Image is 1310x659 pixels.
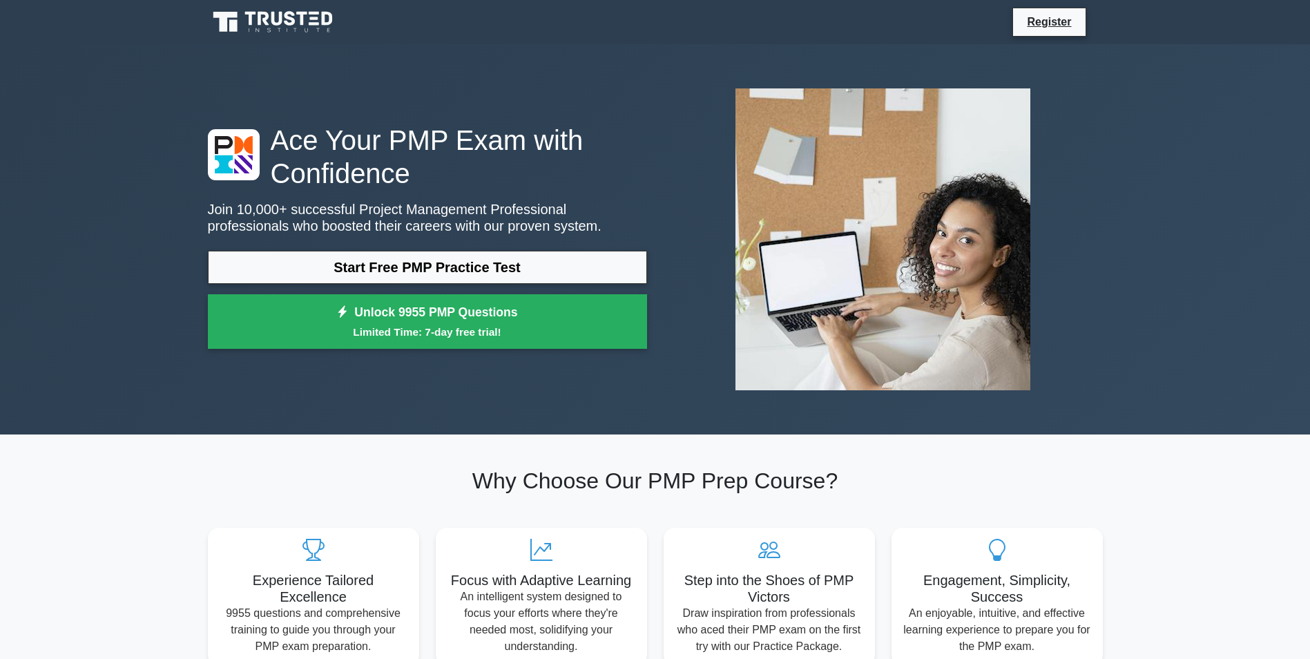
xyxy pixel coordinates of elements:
[675,605,864,655] p: Draw inspiration from professionals who aced their PMP exam on the first try with our Practice Pa...
[208,251,647,284] a: Start Free PMP Practice Test
[447,572,636,589] h5: Focus with Adaptive Learning
[447,589,636,655] p: An intelligent system designed to focus your efforts where they're needed most, solidifying your ...
[219,605,408,655] p: 9955 questions and comprehensive training to guide you through your PMP exam preparation.
[219,572,408,605] h5: Experience Tailored Excellence
[1019,13,1079,30] a: Register
[208,294,647,350] a: Unlock 9955 PMP QuestionsLimited Time: 7-day free trial!
[903,572,1092,605] h5: Engagement, Simplicity, Success
[208,468,1103,494] h2: Why Choose Our PMP Prep Course?
[225,324,630,340] small: Limited Time: 7-day free trial!
[208,201,647,234] p: Join 10,000+ successful Project Management Professional professionals who boosted their careers w...
[208,124,647,190] h1: Ace Your PMP Exam with Confidence
[903,605,1092,655] p: An enjoyable, intuitive, and effective learning experience to prepare you for the PMP exam.
[675,572,864,605] h5: Step into the Shoes of PMP Victors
